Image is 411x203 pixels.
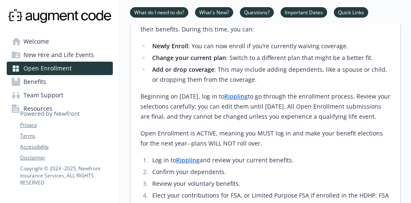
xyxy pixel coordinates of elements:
[20,132,112,140] a: Terms
[7,88,113,102] a: Team Support
[20,154,112,161] a: Disclaimer
[7,102,113,115] a: Resources
[23,62,72,75] span: Open Enrollment
[334,8,368,16] a: Quick Links
[130,8,188,16] a: What do I need to do?
[7,48,113,62] a: New Hire and Life Events
[150,65,390,85] li: : This may include adding dependents, like a spouse or child, or dropping them from the coverage.
[23,88,63,102] span: Team Support
[140,128,390,148] p: Open Enrollment is ACTIVE, meaning you MUST log in and make your benefit elections for the next y...
[152,54,226,62] strong: Change your current plan
[150,53,390,63] li: : Switch to a different plan that might be a better fit.
[150,155,390,165] li: Log in to and review your current benefits.
[7,62,113,75] a: Open Enrollment
[195,8,233,16] a: What's New?
[23,75,46,88] span: Benefits
[20,165,112,186] p: Copyright © 2024 - 2025 , Newfront Insurance Services, ALL RIGHTS RESERVED
[240,8,274,16] a: Questions?
[224,92,248,100] a: Rippling
[23,35,49,48] span: Welcome
[7,35,113,48] a: Welcome
[150,167,390,177] li: Confirm your dependents.
[152,65,214,73] strong: Add or drop coverage
[281,8,327,16] a: Important Dates
[23,48,94,62] span: New Hire and Life Events
[176,156,200,164] a: Rippling
[7,75,113,88] a: Benefits
[150,179,390,189] li: Review your voluntary benefits.
[140,91,390,122] p: Beginning on [DATE], log in to to go through the enrollment process. Review your selections caref...
[150,41,390,51] li: : You can now enroll if you’re currently waiving coverage.
[20,143,112,151] a: Accessibility
[152,42,188,50] strong: Newly Enroll
[20,121,112,129] a: Privacy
